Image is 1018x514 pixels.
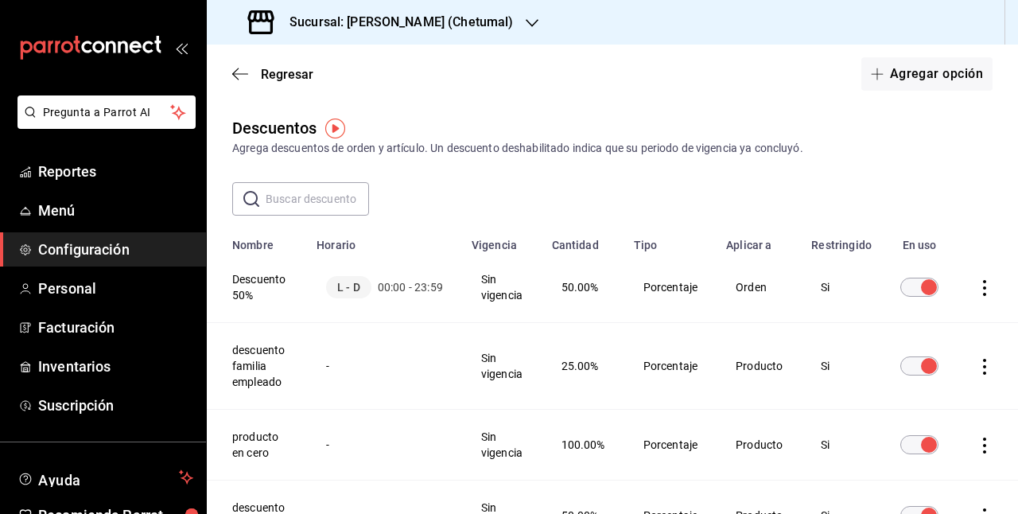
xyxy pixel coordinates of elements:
th: producto en cero [207,410,307,481]
th: Descuento 50% [207,252,307,323]
td: Producto [717,410,802,481]
th: En uso [881,228,958,252]
button: actions [977,280,993,296]
th: Aplicar a [717,228,802,252]
th: Tipo [624,228,717,252]
th: Restringido [802,228,881,252]
img: Tooltip marker [325,119,345,138]
span: Ayuda [38,468,173,487]
th: Horario [307,228,462,252]
span: Configuración [38,239,193,260]
a: Pregunta a Parrot AI [11,115,196,132]
input: Buscar descuento [266,183,369,215]
span: Pregunta a Parrot AI [43,104,171,121]
button: open_drawer_menu [175,41,188,54]
th: Vigencia [462,228,542,252]
span: Reportes [38,161,193,182]
td: Sin vigencia [462,252,542,323]
td: Si [802,410,881,481]
span: Regresar [261,67,313,82]
td: Porcentaje [624,323,717,410]
td: - [307,410,462,481]
button: actions [977,438,993,454]
span: Facturación [38,317,193,338]
span: L - D [326,276,371,298]
h3: Sucursal: [PERSON_NAME] (Chetumal) [277,13,513,32]
td: Producto [717,323,802,410]
span: 25.00% [561,360,599,372]
span: 50.00% [561,281,599,294]
span: Inventarios [38,356,193,377]
td: Sin vigencia [462,410,542,481]
button: Pregunta a Parrot AI [17,95,196,129]
td: Si [802,323,881,410]
span: 100.00% [561,438,605,451]
td: Porcentaje [624,252,717,323]
span: Personal [38,278,193,299]
span: Menú [38,200,193,221]
span: 00:00 - 23:59 [378,279,443,295]
button: Regresar [232,67,313,82]
span: Suscripción [38,395,193,416]
td: Sin vigencia [462,323,542,410]
div: Agrega descuentos de orden y artículo. Un descuento deshabilitado indica que su periodo de vigenc... [232,140,993,157]
td: Orden [717,252,802,323]
th: Cantidad [542,228,624,252]
td: Si [802,252,881,323]
td: Porcentaje [624,410,717,481]
button: Agregar opción [861,57,993,91]
div: Descuentos [232,116,317,140]
th: descuento familia empleado [207,323,307,410]
button: actions [977,359,993,375]
td: - [307,323,462,410]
